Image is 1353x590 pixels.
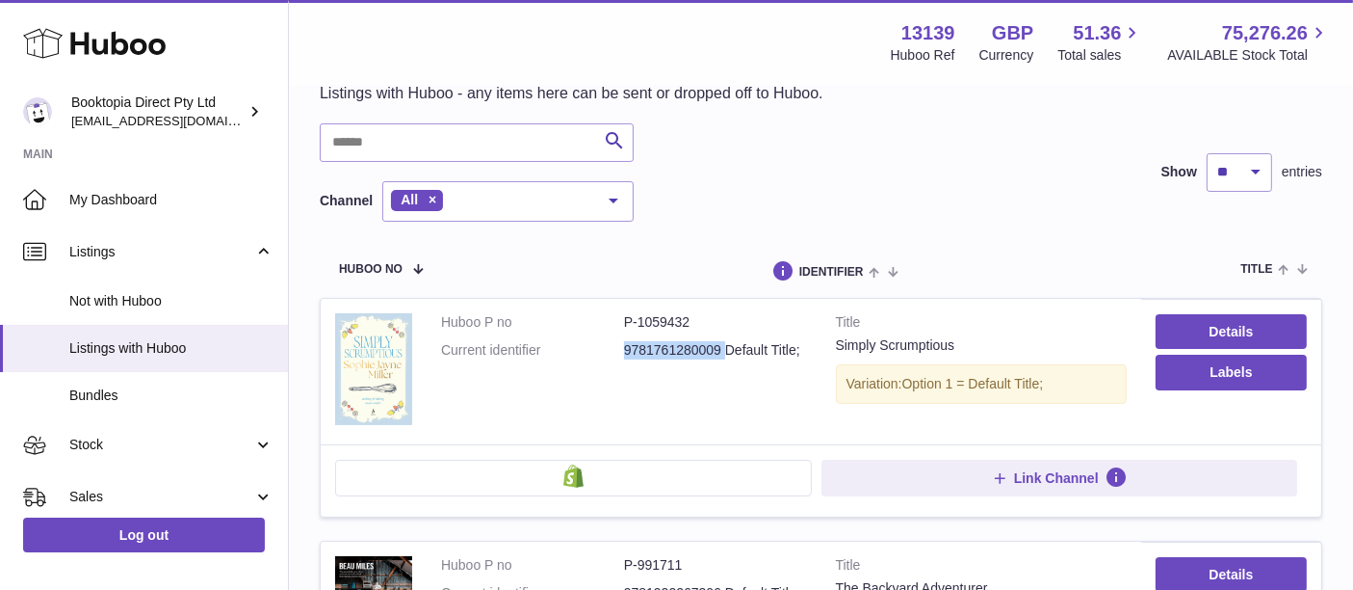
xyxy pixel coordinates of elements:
[441,341,624,360] dt: Current identifier
[401,192,418,207] span: All
[836,336,1127,355] div: Simply Scrumptious
[836,556,1127,579] strong: Title
[1156,314,1307,349] a: Details
[71,113,283,128] span: [EMAIL_ADDRESS][DOMAIN_NAME]
[1167,46,1330,65] span: AVAILABLE Stock Total
[23,518,265,552] a: Log out
[1282,163,1322,181] span: entries
[624,341,807,360] dd: 9781761280009 Default Title;
[992,20,1033,46] strong: GBP
[69,436,253,454] span: Stock
[836,313,1127,336] strong: Title
[1057,46,1143,65] span: Total sales
[563,465,584,488] img: shopify-small.png
[821,460,1298,496] button: Link Channel
[441,313,624,332] dt: Huboo P no
[901,20,955,46] strong: 13139
[69,387,273,405] span: Bundles
[902,376,1044,391] span: Option 1 = Default Title;
[339,263,403,276] span: Huboo no
[1240,263,1272,276] span: title
[441,556,624,575] dt: Huboo P no
[799,266,864,279] span: identifier
[320,83,823,104] p: Listings with Huboo - any items here can be sent or dropped off to Huboo.
[836,364,1127,404] div: Variation:
[1073,20,1121,46] span: 51.36
[1167,20,1330,65] a: 75,276.26 AVAILABLE Stock Total
[1014,469,1099,487] span: Link Channel
[979,46,1034,65] div: Currency
[23,97,52,126] img: internalAdmin-13139@internal.huboo.com
[624,313,807,332] dd: P-1059432
[891,46,955,65] div: Huboo Ref
[624,556,807,575] dd: P-991711
[69,339,273,358] span: Listings with Huboo
[1057,20,1143,65] a: 51.36 Total sales
[69,191,273,209] span: My Dashboard
[71,94,245,130] div: Booktopia Direct Pty Ltd
[320,192,373,210] label: Channel
[335,313,412,425] img: Simply Scrumptious
[1156,355,1307,389] button: Labels
[69,292,273,310] span: Not with Huboo
[69,243,253,261] span: Listings
[69,488,253,506] span: Sales
[1222,20,1308,46] span: 75,276.26
[1161,163,1197,181] label: Show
